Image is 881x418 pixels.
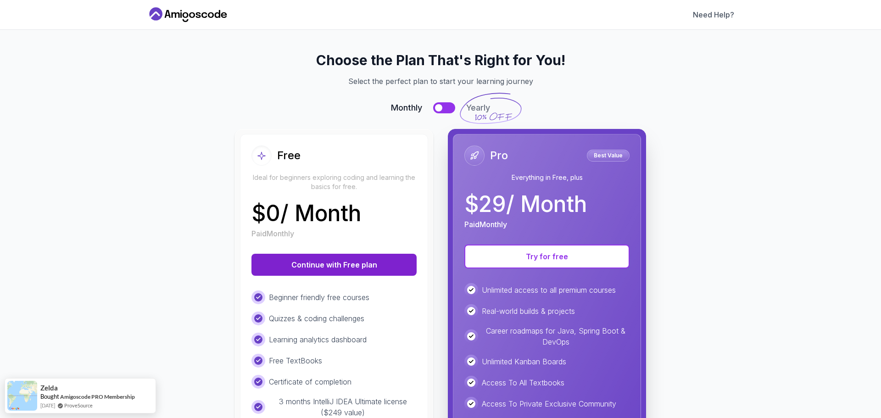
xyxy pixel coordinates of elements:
img: provesource social proof notification image [7,381,37,411]
a: Amigoscode PRO Membership [60,393,135,401]
p: Everything in Free, plus [464,173,630,182]
p: Ideal for beginners exploring coding and learning the basics for free. [251,173,417,191]
h2: Free [277,148,301,163]
p: $ 0 / Month [251,202,361,224]
p: Career roadmaps for Java, Spring Boot & DevOps [482,325,630,347]
p: Unlimited access to all premium courses [482,284,616,295]
p: Beginner friendly free courses [269,292,369,303]
span: [DATE] [40,401,55,409]
button: Continue with Free plan [251,254,417,276]
p: Real-world builds & projects [482,306,575,317]
p: Learning analytics dashboard [269,334,367,345]
button: Try for free [464,245,630,268]
p: Access To Private Exclusive Community [482,398,616,409]
p: Free TextBooks [269,355,322,366]
h2: Choose the Plan That's Right for You! [158,52,723,68]
span: Zelda [40,384,58,392]
a: ProveSource [64,401,93,409]
p: Unlimited Kanban Boards [482,356,566,367]
span: Bought [40,393,59,400]
p: 3 months IntelliJ IDEA Ultimate license ($249 value) [269,396,417,418]
h2: Pro [490,148,508,163]
p: $ 29 / Month [464,193,587,215]
a: Need Help? [693,9,734,20]
p: Certificate of completion [269,376,351,387]
p: Paid Monthly [464,219,507,230]
p: Access To All Textbooks [482,377,564,388]
p: Select the perfect plan to start your learning journey [158,76,723,87]
p: Best Value [588,151,628,160]
span: Monthly [391,101,422,114]
p: Quizzes & coding challenges [269,313,364,324]
p: Paid Monthly [251,228,294,239]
